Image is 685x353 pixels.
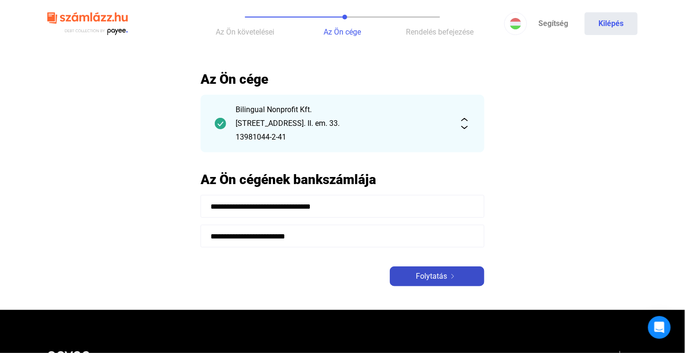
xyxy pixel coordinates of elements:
[216,27,274,36] span: Az Ön követelései
[504,12,527,35] button: HU
[447,274,458,279] img: arrow-right-white
[236,118,449,129] div: [STREET_ADDRESS]. II. em. 33.
[459,118,470,129] img: expand
[215,118,226,129] img: checkmark-darker-green-circle
[390,266,484,286] button: Folytatásarrow-right-white
[510,18,521,29] img: HU
[324,27,361,36] span: Az Ön cége
[201,71,484,88] h2: Az Ön cége
[406,27,474,36] span: Rendelés befejezése
[527,12,580,35] a: Segítség
[236,104,449,115] div: Bilingual Nonprofit Kft.
[416,271,447,282] span: Folytatás
[47,9,128,39] img: szamlazzhu-logo
[201,171,484,188] h2: Az Ön cégének bankszámlája
[648,316,671,339] div: Open Intercom Messenger
[585,12,638,35] button: Kilépés
[236,132,449,143] div: 13981044-2-41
